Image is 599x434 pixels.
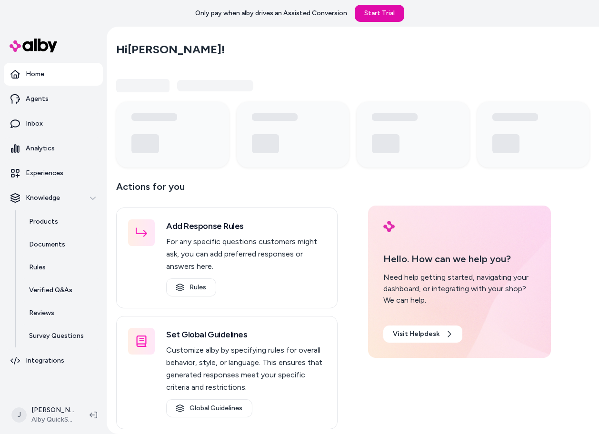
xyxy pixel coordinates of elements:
p: Hello. How can we help you? [383,252,536,266]
span: J [11,407,27,423]
img: alby Logo [383,221,395,232]
a: Analytics [4,137,103,160]
p: Documents [29,240,65,249]
a: Agents [4,88,103,110]
a: Products [20,210,103,233]
a: Rules [20,256,103,279]
a: Experiences [4,162,103,185]
p: Analytics [26,144,55,153]
p: Survey Questions [29,331,84,341]
button: Knowledge [4,187,103,209]
a: Reviews [20,302,103,325]
p: Experiences [26,168,63,178]
p: Products [29,217,58,227]
h3: Set Global Guidelines [166,328,326,341]
p: Actions for you [116,179,338,202]
a: Inbox [4,112,103,135]
a: Global Guidelines [166,399,252,417]
p: Integrations [26,356,64,365]
p: Rules [29,263,46,272]
p: Only pay when alby drives an Assisted Conversion [195,9,347,18]
img: alby Logo [10,39,57,52]
p: [PERSON_NAME] [31,405,74,415]
a: Home [4,63,103,86]
button: J[PERSON_NAME]Alby QuickStart Store [6,400,82,430]
p: Customize alby by specifying rules for overall behavior, style, or language. This ensures that ge... [166,344,326,394]
p: Inbox [26,119,43,128]
a: Rules [166,278,216,296]
h2: Hi [PERSON_NAME] ! [116,42,225,57]
span: Alby QuickStart Store [31,415,74,424]
p: Knowledge [26,193,60,203]
a: Integrations [4,349,103,372]
a: Visit Helpdesk [383,325,462,343]
a: Documents [20,233,103,256]
p: Reviews [29,308,54,318]
a: Survey Questions [20,325,103,347]
a: Verified Q&As [20,279,103,302]
h3: Add Response Rules [166,219,326,233]
p: Home [26,69,44,79]
a: Start Trial [355,5,404,22]
div: Need help getting started, navigating your dashboard, or integrating with your shop? We can help. [383,272,536,306]
p: Agents [26,94,49,104]
p: For any specific questions customers might ask, you can add preferred responses or answers here. [166,236,326,273]
p: Verified Q&As [29,286,72,295]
